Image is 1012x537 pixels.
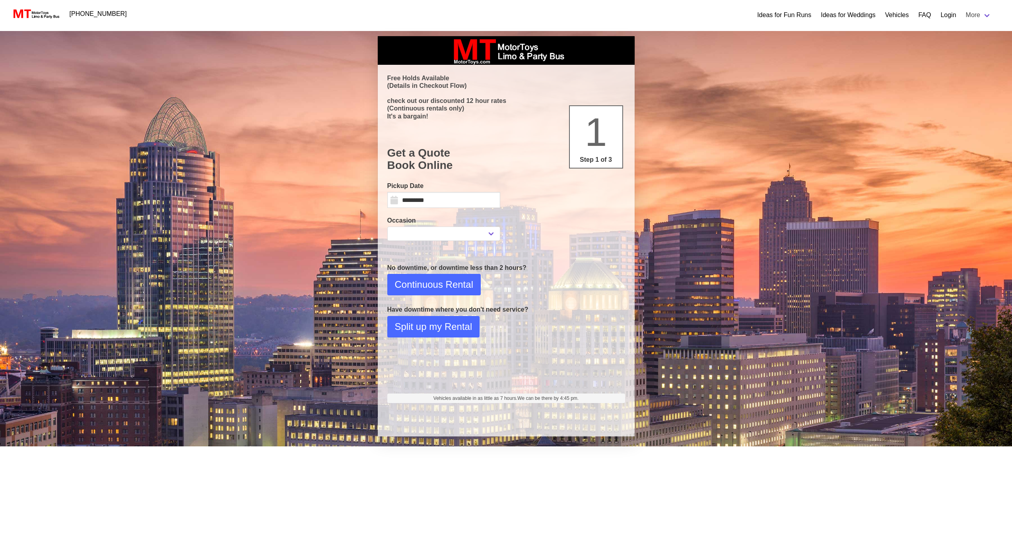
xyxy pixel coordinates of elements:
[387,316,480,337] button: Split up my Rental
[433,395,579,402] span: Vehicles available in as little as 7 hours.
[885,10,909,20] a: Vehicles
[387,74,625,82] p: Free Holds Available
[918,10,931,20] a: FAQ
[11,8,60,19] img: MotorToys Logo
[961,7,996,23] a: More
[387,263,625,273] p: No downtime, or downtime less than 2 hours?
[395,320,472,334] span: Split up my Rental
[387,274,481,295] button: Continuous Rental
[585,110,607,154] span: 1
[387,105,625,112] p: (Continuous rentals only)
[387,181,500,191] label: Pickup Date
[387,97,625,105] p: check out our discounted 12 hour rates
[387,216,500,225] label: Occasion
[387,305,625,314] p: Have downtime where you don't need service?
[65,6,132,22] a: [PHONE_NUMBER]
[387,82,625,89] p: (Details in Checkout Flow)
[517,395,579,401] span: We can be there by 4:45 pm.
[395,277,473,292] span: Continuous Rental
[573,155,619,165] p: Step 1 of 3
[387,147,625,172] h1: Get a Quote Book Online
[387,112,625,120] p: It's a bargain!
[821,10,876,20] a: Ideas for Weddings
[940,10,956,20] a: Login
[757,10,811,20] a: Ideas for Fun Runs
[447,36,566,65] img: box_logo_brand.jpeg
